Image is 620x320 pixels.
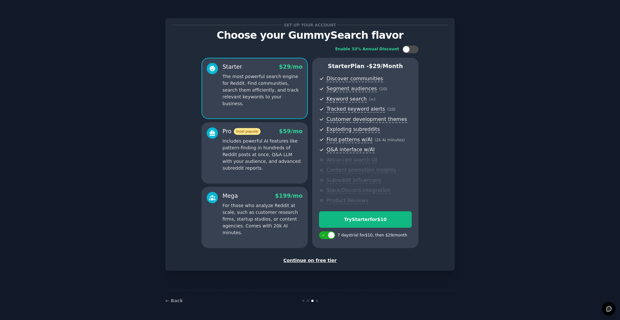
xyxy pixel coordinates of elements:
[234,128,261,135] span: most popular
[222,127,261,135] div: Pro
[279,128,303,135] span: $ 59 /mo
[172,257,448,264] div: Continue on free tier
[222,192,238,200] div: Mega
[326,75,383,82] span: Discover communities
[283,22,337,28] span: Set up your account
[222,73,303,107] p: The most powerful search engine for Reddit. Find communities, search them efficiently, and track ...
[326,177,381,184] span: Subreddit influencers
[165,298,183,303] a: ← Back
[337,233,407,238] div: 7 days trial for $10 , then $ 29 /month
[379,87,387,91] span: ( 10 )
[326,167,396,174] span: Content promotion insights
[326,106,385,113] span: Tracked keyword alerts
[326,157,377,164] span: Advanced search UI
[326,197,368,204] span: Product Reviews
[222,63,242,71] div: Starter
[335,46,399,52] div: Enable 33% Annual Discount
[326,96,367,103] span: Keyword search
[275,193,303,199] span: $ 199 /mo
[326,146,375,153] span: Q&A interface w/AI
[369,97,376,102] span: ( ∞ )
[375,138,405,142] span: ( 2k AI minutes )
[222,138,303,172] p: Includes powerful AI features like pattern-finding in hundreds of Reddit posts at once, Q&A LLM w...
[319,62,412,70] p: Starter Plan -
[326,85,377,92] span: Segment audiences
[172,30,448,41] p: Choose your GummySearch flavor
[319,216,411,223] div: Try Starter for $10
[326,187,390,194] span: Slack/Discord integration
[326,116,407,123] span: Customer development themes
[369,63,403,69] span: $ 29 /month
[326,136,372,143] span: Find patterns w/AI
[222,202,303,236] p: For those who analyze Reddit at scale, such as customer research firms, startup studios, or conte...
[326,126,380,133] span: Exploding subreddits
[387,107,395,112] span: ( 10 )
[319,211,412,228] button: TryStarterfor$10
[279,64,303,70] span: $ 29 /mo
